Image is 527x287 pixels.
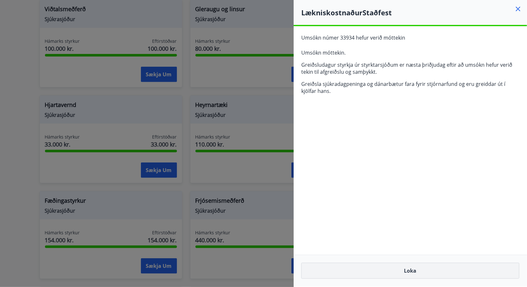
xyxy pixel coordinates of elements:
[301,49,519,56] p: Umsókn móttekin.
[301,80,519,94] p: Greiðsla sjúkradagpeninga og dánarbætur fara fyrir stjórnarfund og eru greiddar út í kjölfar hans.
[301,8,527,17] h4: Lækniskostnaður Staðfest
[301,61,519,75] p: Greiðsludagur styrkja úr styrktarsjóðum er næsta þriðjudag eftir að umsókn hefur verið tekin til ...
[301,34,405,41] span: Umsókn númer 33934 hefur verið móttekin
[301,263,519,279] button: Loka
